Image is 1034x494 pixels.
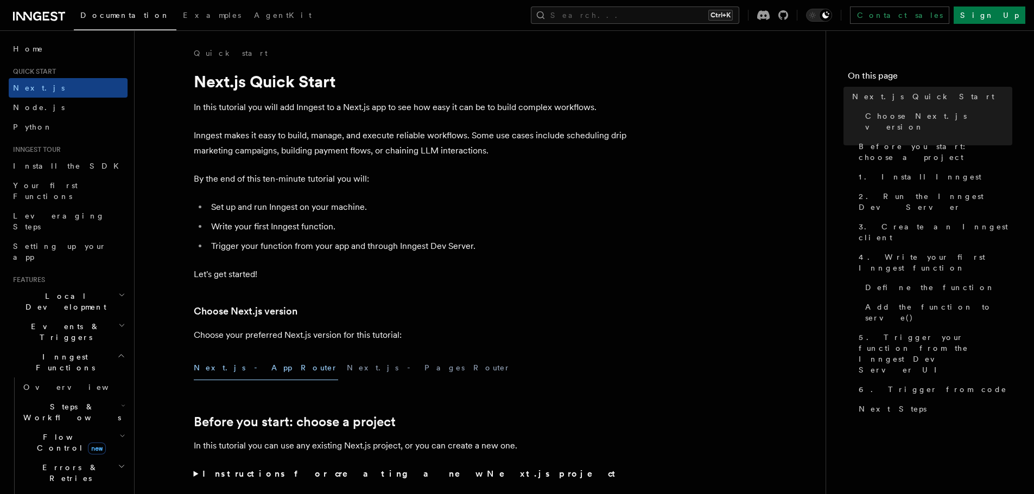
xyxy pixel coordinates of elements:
[852,91,994,102] span: Next.js Quick Start
[861,297,1012,328] a: Add the function to serve()
[865,282,995,293] span: Define the function
[854,167,1012,187] a: 1. Install Inngest
[202,469,620,479] strong: Instructions for creating a new Next.js project
[13,84,65,92] span: Next.js
[194,48,268,59] a: Quick start
[9,347,128,377] button: Inngest Functions
[19,427,128,458] button: Flow Controlnew
[13,103,65,112] span: Node.js
[531,7,739,24] button: Search...Ctrl+K
[9,291,118,312] span: Local Development
[194,304,297,319] a: Choose Next.js version
[9,117,128,137] a: Python
[848,69,1012,87] h4: On this page
[859,332,1012,375] span: 5. Trigger your function from the Inngest Dev Server UI
[954,7,1025,24] a: Sign Up
[859,191,1012,213] span: 2. Run the Inngest Dev Server
[9,275,45,284] span: Features
[9,67,56,76] span: Quick start
[865,111,1012,132] span: Choose Next.js version
[19,462,118,484] span: Errors & Retries
[194,100,628,115] p: In this tutorial you will add Inngest to a Next.js app to see how easy it can be to build complex...
[208,239,628,254] li: Trigger your function from your app and through Inngest Dev Server.
[9,286,128,317] button: Local Development
[861,106,1012,137] a: Choose Next.js version
[854,328,1012,380] a: 5. Trigger your function from the Inngest Dev Server UI
[88,442,106,454] span: new
[194,466,628,482] summary: Instructions for creating a new Next.js project
[74,3,176,30] a: Documentation
[208,219,628,234] li: Write your first Inngest function.
[859,252,1012,273] span: 4. Write your first Inngest function
[848,87,1012,106] a: Next.js Quick Start
[194,72,628,91] h1: Next.js Quick Start
[9,156,128,176] a: Install the SDK
[19,397,128,427] button: Steps & Workflows
[248,3,318,29] a: AgentKit
[854,137,1012,167] a: Before you start: choose a project
[13,242,106,261] span: Setting up your app
[13,211,105,231] span: Leveraging Steps
[23,383,135,392] span: Overview
[9,145,61,154] span: Inngest tour
[194,128,628,158] p: Inngest makes it easy to build, manage, and execute reliable workflows. Some use cases include sc...
[859,221,1012,243] span: 3. Create an Inngest client
[806,9,832,22] button: Toggle dark mode
[19,458,128,488] button: Errors & Retries
[13,43,43,54] span: Home
[861,278,1012,297] a: Define the function
[859,384,1007,395] span: 6. Trigger from code
[13,162,125,170] span: Install the SDK
[9,78,128,98] a: Next.js
[9,206,128,236] a: Leveraging Steps
[9,39,128,59] a: Home
[194,438,628,453] p: In this tutorial you can use any existing Next.js project, or you can create a new one.
[859,141,1012,163] span: Before you start: choose a project
[254,11,312,20] span: AgentKit
[194,356,338,380] button: Next.js - App Router
[13,181,78,201] span: Your first Functions
[19,377,128,397] a: Overview
[176,3,248,29] a: Examples
[859,403,927,414] span: Next Steps
[194,267,628,282] p: Let's get started!
[194,171,628,187] p: By the end of this ten-minute tutorial you will:
[859,171,981,182] span: 1. Install Inngest
[19,432,119,453] span: Flow Control
[854,380,1012,399] a: 6. Trigger from code
[865,301,1012,323] span: Add the function to serve()
[850,7,949,24] a: Contact sales
[854,187,1012,217] a: 2. Run the Inngest Dev Server
[9,317,128,347] button: Events & Triggers
[194,414,396,429] a: Before you start: choose a project
[347,356,511,380] button: Next.js - Pages Router
[208,200,628,215] li: Set up and run Inngest on your machine.
[854,247,1012,278] a: 4. Write your first Inngest function
[80,11,170,20] span: Documentation
[13,123,53,131] span: Python
[9,236,128,267] a: Setting up your app
[9,321,118,343] span: Events & Triggers
[854,399,1012,419] a: Next Steps
[194,328,628,343] p: Choose your preferred Next.js version for this tutorial:
[9,351,117,373] span: Inngest Functions
[19,401,121,423] span: Steps & Workflows
[9,176,128,206] a: Your first Functions
[854,217,1012,247] a: 3. Create an Inngest client
[708,10,733,21] kbd: Ctrl+K
[9,98,128,117] a: Node.js
[183,11,241,20] span: Examples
